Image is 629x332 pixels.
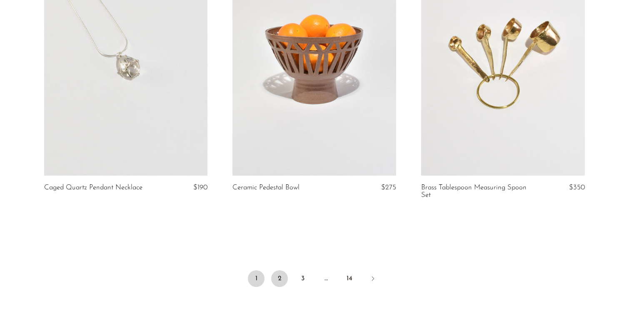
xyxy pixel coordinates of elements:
[341,270,358,287] a: 14
[381,184,396,191] span: $275
[248,270,265,287] span: 1
[232,184,300,191] a: Ceramic Pedestal Bowl
[364,270,381,289] a: Next
[44,184,142,191] a: Caged Quartz Pendant Necklace
[271,270,288,287] a: 2
[295,270,311,287] a: 3
[569,184,585,191] span: $350
[193,184,207,191] span: $190
[421,184,531,199] a: Brass Tablespoon Measuring Spoon Set
[318,270,334,287] span: …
